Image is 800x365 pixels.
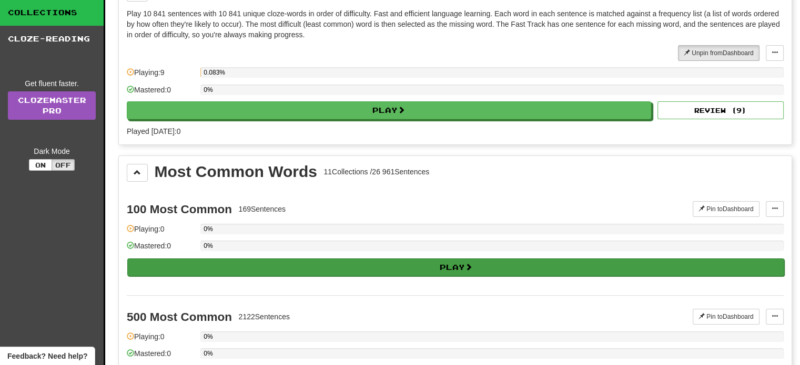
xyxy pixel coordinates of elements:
[8,91,96,120] a: ClozemasterPro
[127,127,180,135] span: Played [DATE]: 0
[29,159,52,171] button: On
[155,164,317,180] div: Most Common Words
[7,351,87,361] span: Open feedback widget
[323,166,429,177] div: 11 Collections / 26 961 Sentences
[657,101,784,119] button: Review (9)
[693,201,760,217] button: Pin toDashboard
[127,8,784,40] p: Play 10 841 sentences with 10 841 unique cloze-words in order of difficulty. Fast and efficient l...
[693,309,760,325] button: Pin toDashboard
[127,310,232,324] div: 500 Most Common
[127,203,232,216] div: 100 Most Common
[127,224,195,241] div: Playing: 0
[239,204,286,214] div: 169 Sentences
[239,311,290,322] div: 2122 Sentences
[127,67,195,85] div: Playing: 9
[127,258,784,276] button: Play
[127,85,195,102] div: Mastered: 0
[127,331,195,349] div: Playing: 0
[127,241,195,258] div: Mastered: 0
[678,45,760,61] button: Unpin fromDashboard
[8,78,96,89] div: Get fluent faster.
[8,146,96,157] div: Dark Mode
[127,101,651,119] button: Play
[52,159,75,171] button: Off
